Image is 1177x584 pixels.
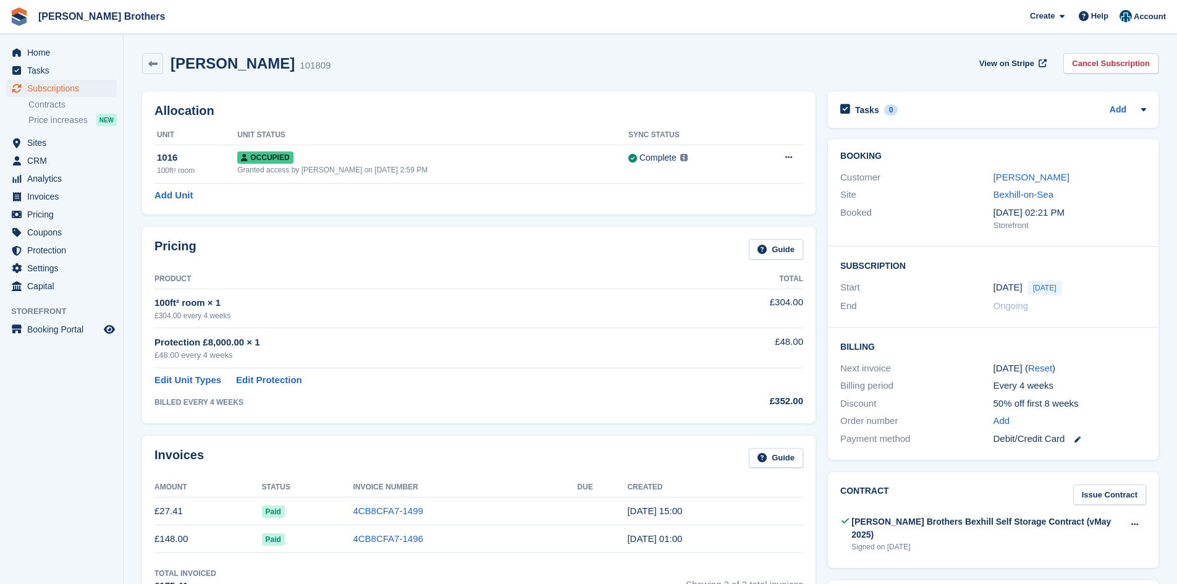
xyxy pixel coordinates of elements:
span: Capital [27,277,101,295]
a: Add Unit [154,188,193,203]
img: stora-icon-8386f47178a22dfd0bd8f6a31ec36ba5ce8667c1dd55bd0f319d3a0aa187defe.svg [10,7,28,26]
div: Debit/Credit Card [993,432,1146,446]
th: Total [683,269,803,289]
h2: [PERSON_NAME] [171,55,295,72]
h2: Contract [840,485,889,505]
div: Billing period [840,379,993,393]
span: [DATE] [1027,281,1062,295]
div: 1016 [157,151,237,165]
th: Invoice Number [353,478,577,497]
a: Guide [749,448,803,468]
time: 2025-08-19 00:00:22 UTC [627,533,682,544]
span: Analytics [27,170,101,187]
a: Edit Unit Types [154,373,221,387]
a: menu [6,321,117,338]
span: CRM [27,152,101,169]
span: Paid [262,506,285,518]
a: Add [1110,103,1126,117]
span: Price increases [28,114,88,126]
th: Status [262,478,353,497]
a: Guide [749,239,803,260]
a: menu [6,44,117,61]
time: 2025-08-19 00:00:00 UTC [993,281,1023,295]
a: Preview store [102,322,117,337]
a: menu [6,224,117,241]
h2: Tasks [855,104,879,116]
a: menu [6,260,117,277]
span: Ongoing [993,300,1029,311]
span: Storefront [11,305,123,318]
a: menu [6,206,117,223]
div: Booked [840,206,993,232]
div: 100ft² room × 1 [154,296,683,310]
div: Signed on [DATE] [851,541,1123,552]
div: Storefront [993,219,1146,232]
div: Payment method [840,432,993,446]
img: icon-info-grey-7440780725fd019a000dd9b08b2336e03edf1995a4989e88bcd33f0948082b44.svg [680,154,688,161]
th: Sync Status [628,125,750,145]
span: Paid [262,533,285,546]
h2: Booking [840,151,1146,161]
td: £148.00 [154,525,262,553]
a: menu [6,134,117,151]
th: Unit Status [237,125,628,145]
div: 0 [884,104,898,116]
th: Created [627,478,803,497]
a: menu [6,152,117,169]
time: 2025-08-19 14:00:07 UTC [627,506,682,516]
span: Tasks [27,62,101,79]
a: Edit Protection [236,373,302,387]
a: Bexhill-on-Sea [993,189,1054,200]
th: Unit [154,125,237,145]
div: Customer [840,171,993,185]
a: menu [6,170,117,187]
div: Protection £8,000.00 × 1 [154,336,683,350]
a: Issue Contract [1073,485,1146,505]
div: Complete [639,151,677,164]
span: Occupied [237,151,293,164]
span: Settings [27,260,101,277]
a: menu [6,62,117,79]
div: Next invoice [840,362,993,376]
div: BILLED EVERY 4 WEEKS [154,397,683,408]
span: Booking Portal [27,321,101,338]
a: menu [6,242,117,259]
span: Help [1091,10,1108,22]
span: Coupons [27,224,101,241]
a: [PERSON_NAME] Brothers [33,6,170,27]
div: Every 4 weeks [993,379,1146,393]
h2: Allocation [154,104,803,118]
th: Amount [154,478,262,497]
h2: Subscription [840,259,1146,271]
span: Pricing [27,206,101,223]
a: [PERSON_NAME] [993,172,1069,182]
img: Helen Eldridge [1120,10,1132,22]
td: £27.41 [154,497,262,525]
span: Sites [27,134,101,151]
h2: Billing [840,340,1146,352]
a: menu [6,277,117,295]
span: Protection [27,242,101,259]
div: £304.00 every 4 weeks [154,310,683,321]
a: Add [993,414,1010,428]
div: Site [840,188,993,202]
h2: Pricing [154,239,196,260]
h2: Invoices [154,448,204,468]
a: View on Stripe [974,53,1049,74]
div: [PERSON_NAME] Brothers Bexhill Self Storage Contract (vMay 2025) [851,515,1123,541]
div: 50% off first 8 weeks [993,397,1146,411]
span: Invoices [27,188,101,205]
span: Create [1030,10,1055,22]
a: Reset [1028,363,1052,373]
div: Discount [840,397,993,411]
div: 100ft² room [157,165,237,176]
span: Subscriptions [27,80,101,97]
div: [DATE] ( ) [993,362,1146,376]
div: 101809 [300,59,331,73]
a: menu [6,80,117,97]
a: Cancel Subscription [1063,53,1158,74]
div: [DATE] 02:21 PM [993,206,1146,220]
span: Account [1134,11,1166,23]
div: Total Invoiced [154,568,216,579]
a: 4CB8CFA7-1496 [353,533,423,544]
